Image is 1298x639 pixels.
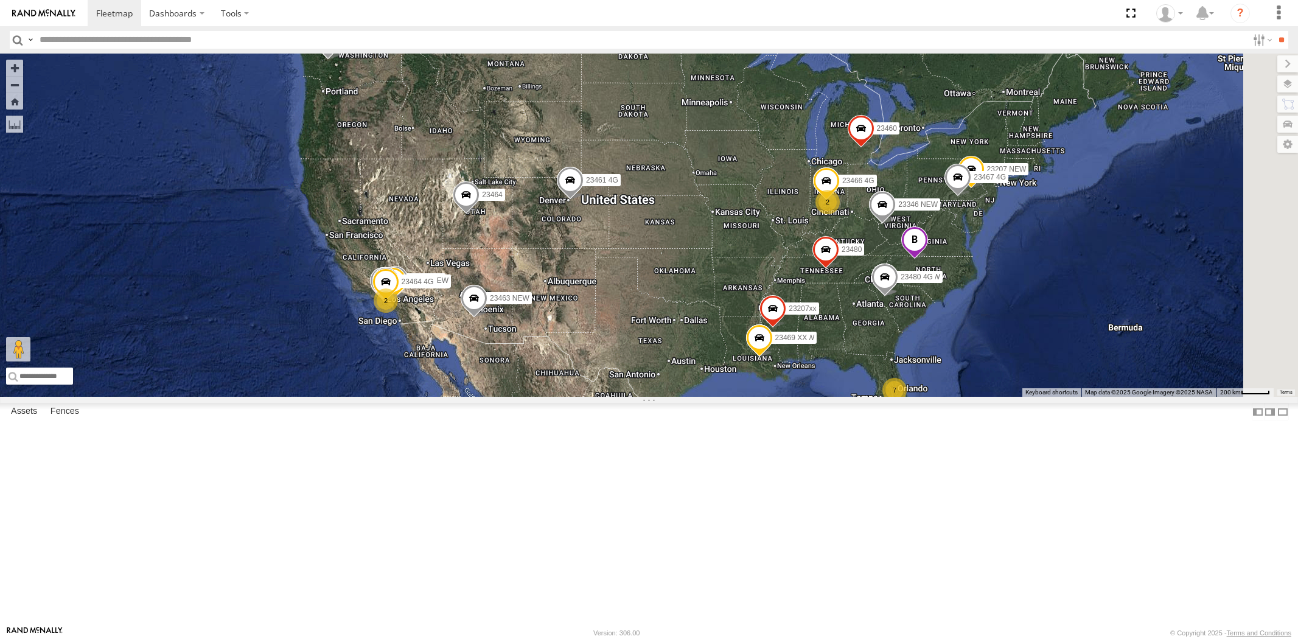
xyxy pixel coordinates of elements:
[6,116,23,133] label: Measure
[1264,403,1276,421] label: Dock Summary Table to the Right
[1248,31,1274,49] label: Search Filter Options
[1277,403,1289,421] label: Hide Summary Table
[482,191,502,200] span: 23464
[841,245,861,254] span: 23480
[401,278,433,286] span: 23464 4G
[1277,136,1298,153] label: Map Settings
[775,333,814,342] span: 23469 NEW
[1230,4,1250,23] i: ?
[898,200,938,209] span: 23346 NEW
[882,378,907,402] div: 7
[974,173,1006,181] span: 23467 4G
[409,276,448,285] span: 23459 NEW
[6,60,23,76] button: Zoom in
[1025,388,1078,397] button: Keyboard shortcuts
[815,190,840,214] div: 2
[876,124,896,133] span: 23460
[6,337,30,361] button: Drag Pegman onto the map to open Street View
[789,304,816,313] span: 23207xx
[775,333,807,342] span: 23469 XX
[1152,4,1187,23] div: Sardor Khadjimedov
[586,176,618,184] span: 23461 4G
[1252,403,1264,421] label: Dock Summary Table to the Left
[901,273,940,281] span: 23331 NEW
[1280,390,1293,395] a: Terms (opens in new tab)
[12,9,75,18] img: rand-logo.svg
[44,403,85,421] label: Fences
[5,403,43,421] label: Assets
[1227,629,1291,637] a: Terms and Conditions
[490,295,529,303] span: 23463 NEW
[901,273,933,281] span: 23480 4G
[6,93,23,110] button: Zoom Home
[1170,629,1291,637] div: © Copyright 2025 -
[986,165,1026,173] span: 23207 NEW
[26,31,35,49] label: Search Query
[7,627,63,639] a: Visit our Website
[593,629,640,637] div: Version: 306.00
[842,176,874,185] span: 23466 4G
[6,76,23,93] button: Zoom out
[1085,389,1213,396] span: Map data ©2025 Google Imagery ©2025 NASA
[374,288,398,313] div: 2
[1216,388,1274,397] button: Map Scale: 200 km per 44 pixels
[1220,389,1241,396] span: 200 km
